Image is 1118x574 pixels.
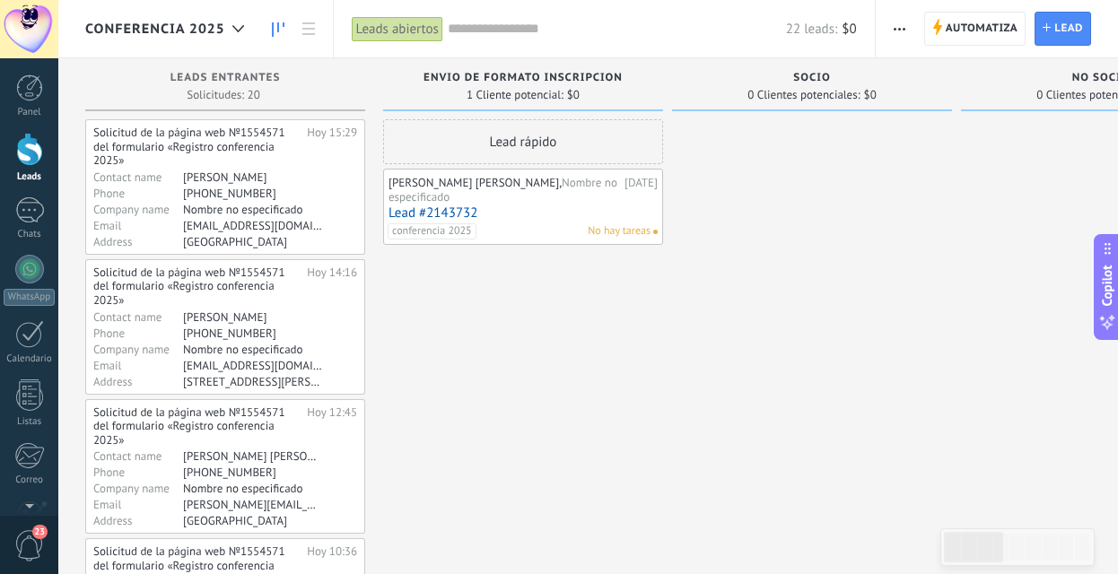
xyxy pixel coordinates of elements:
span: 22 leads: [786,21,837,38]
div: Company name [93,342,183,356]
a: Lead [1035,12,1091,46]
div: Rosa Isela Becerra [183,170,322,184]
span: Envio de formato inscripcion [424,72,623,84]
div: [DATE] [625,176,658,204]
div: México [183,234,322,248]
div: Chats [4,229,56,240]
div: +523331997137 [183,186,322,200]
div: Nombre no especificado [183,202,322,216]
div: 715 McBride Blvd New Westminster, BC V3L5T4 Canada [183,374,322,388]
div: Hoy 12:45 [307,405,357,448]
div: Phone [93,186,183,200]
span: Conferencia 2025 [85,21,225,38]
div: Address [93,374,183,388]
span: conferencia 2025 [388,223,476,239]
div: Leads Entrantes [94,72,356,87]
div: Email [93,358,183,372]
div: +17789964886 [183,326,322,340]
div: Address [93,513,183,527]
div: Leads [4,171,56,183]
div: Contact name [93,448,183,463]
span: Solicitudes: 20 [187,90,259,100]
span: Socio [793,72,830,84]
div: Solicitud de la página web №1554571 del formulario «Registro conferencia 2025» [93,265,301,308]
div: Company name [93,481,183,495]
span: No hay tareas [588,223,651,239]
div: Panel [4,107,56,118]
div: Company name [93,202,183,216]
span: Automatiza [946,13,1018,45]
div: Sarah Wareing [183,309,322,324]
a: Lead #2143732 [389,205,658,221]
div: WhatsApp [4,289,55,306]
div: Socio [681,72,943,87]
div: Envio de formato inscripcion [392,72,654,87]
span: No hay nada asignado [653,230,658,234]
span: 23 [32,525,48,539]
div: Hoy 14:16 [307,265,357,308]
div: Lead rápido [383,119,663,164]
div: Hoy 15:29 [307,126,357,168]
div: Nombre no especificado [183,342,322,356]
div: Solicitud de la página web №1554571 del formulario «Registro conferencia 2025» [93,405,301,448]
div: Address [93,234,183,248]
div: Email [93,497,183,511]
div: Gerardo Antonio Medina Álvarez [183,448,322,463]
div: Listas [4,416,56,428]
div: rosaiselab@cucea.udg.mx [183,218,322,232]
span: $0 [567,90,580,100]
div: Colombia [183,513,322,527]
div: Correo [4,474,56,486]
div: Solicitud de la página web №1554571 del formulario «Registro conferencia 2025» [93,126,301,168]
span: Leads Entrantes [170,72,281,84]
span: Lead [1054,13,1083,45]
div: Leads abiertos [352,16,443,42]
span: 1 Cliente potencial: [467,90,563,100]
div: Phone [93,465,183,479]
a: Automatiza [924,12,1026,46]
span: 0 Clientes potenciales: [747,90,860,100]
button: Más [887,12,913,46]
span: $0 [842,21,856,38]
span: Copilot [1098,265,1116,307]
div: +573216385443 [183,465,322,479]
div: Contact name [93,309,183,324]
div: Contact name [93,170,183,184]
div: [PERSON_NAME] [PERSON_NAME], [389,176,620,204]
span: $0 [864,90,877,100]
div: Phone [93,326,183,340]
span: Nombre no especificado [389,175,617,204]
div: Email [93,218,183,232]
div: Nombre no especificado [183,481,322,495]
div: gerardo_medina@cun.edu.co [183,497,322,511]
a: Leads [263,12,293,47]
div: swareing@jibc.ca [183,358,322,372]
div: Calendario [4,353,56,365]
a: Lista [293,12,324,47]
